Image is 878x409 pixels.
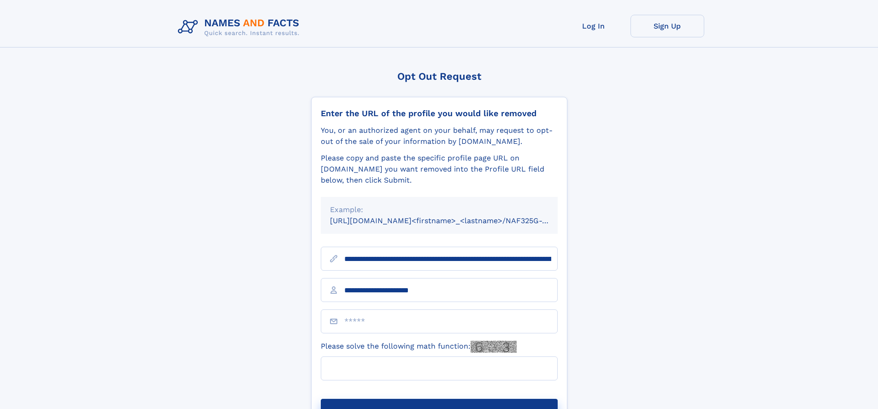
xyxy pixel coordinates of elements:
[631,15,704,37] a: Sign Up
[557,15,631,37] a: Log In
[330,204,548,215] div: Example:
[330,216,575,225] small: [URL][DOMAIN_NAME]<firstname>_<lastname>/NAF325G-xxxxxxxx
[321,125,558,147] div: You, or an authorized agent on your behalf, may request to opt-out of the sale of your informatio...
[321,153,558,186] div: Please copy and paste the specific profile page URL on [DOMAIN_NAME] you want removed into the Pr...
[321,108,558,119] div: Enter the URL of the profile you would like removed
[321,341,517,353] label: Please solve the following math function:
[311,71,567,82] div: Opt Out Request
[174,15,307,40] img: Logo Names and Facts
